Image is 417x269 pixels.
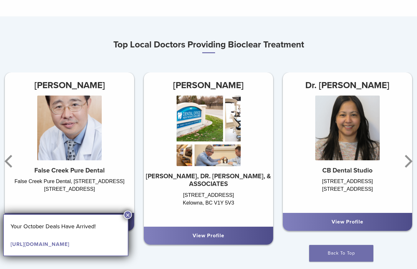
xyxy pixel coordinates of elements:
[11,241,69,248] a: [URL][DOMAIN_NAME]
[332,219,363,225] a: View Profile
[401,142,414,181] button: Next
[315,96,380,160] img: Dr. Caroline Binuhe
[144,191,273,220] div: [STREET_ADDRESS] Kelowna, BC V1Y 5V3
[176,96,240,166] img: Dr. Sandy Crocker
[309,245,373,262] a: Back To Top
[322,167,372,174] strong: CB Dental Studio
[193,232,224,239] a: View Profile
[5,78,134,93] h3: [PERSON_NAME]
[34,167,105,174] strong: False Creek Pure Dental
[146,172,271,188] strong: [PERSON_NAME], DR. [PERSON_NAME], & ASSOCIATES
[3,142,16,181] button: Previous
[124,211,132,219] button: Close
[283,178,412,206] div: [STREET_ADDRESS] [STREET_ADDRESS]
[144,78,273,93] h3: [PERSON_NAME]
[37,96,102,160] img: Dr. Yanbin Xu
[11,222,121,231] p: Your October Deals Have Arrived!
[5,178,134,206] div: False Creek Pure Dental, [STREET_ADDRESS] [STREET_ADDRESS]
[283,78,412,93] h3: Dr. [PERSON_NAME]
